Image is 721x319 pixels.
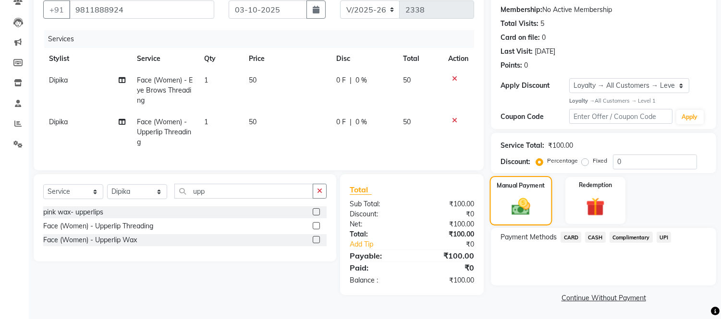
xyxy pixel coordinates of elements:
[657,232,672,243] span: UPI
[493,293,714,303] a: Continue Without Payment
[350,117,352,127] span: |
[204,118,208,126] span: 1
[579,181,612,189] label: Redemption
[342,275,412,285] div: Balance :
[412,262,482,273] div: ₹0
[243,48,330,70] th: Price
[501,33,540,43] div: Card on file:
[442,48,474,70] th: Action
[524,60,528,71] div: 0
[403,118,411,126] span: 50
[249,76,257,84] span: 50
[249,118,257,126] span: 50
[342,262,412,273] div: Paid:
[542,33,546,43] div: 0
[548,141,573,151] div: ₹100.00
[497,181,545,190] label: Manual Payment
[49,118,68,126] span: Dipika
[501,5,707,15] div: No Active Membership
[412,209,482,219] div: ₹0
[501,157,530,167] div: Discount:
[43,235,137,245] div: Face (Women) - Upperlip Wax
[535,47,555,57] div: [DATE]
[43,221,153,231] div: Face (Women) - Upperlip Threading
[412,229,482,239] div: ₹100.00
[342,219,412,229] div: Net:
[137,118,191,146] span: Face (Women) - Upperlip Threading
[43,48,131,70] th: Stylist
[501,60,522,71] div: Points:
[424,239,482,249] div: ₹0
[350,185,372,195] span: Total
[585,232,606,243] span: CASH
[43,207,103,217] div: pink wax- upperlips
[412,275,482,285] div: ₹100.00
[342,239,424,249] a: Add Tip
[501,5,542,15] div: Membership:
[610,232,653,243] span: Complimentary
[204,76,208,84] span: 1
[506,196,536,217] img: _cash.svg
[569,97,595,104] strong: Loyalty →
[336,75,346,85] span: 0 F
[501,47,533,57] div: Last Visit:
[342,199,412,209] div: Sub Total:
[561,232,581,243] span: CARD
[342,250,412,261] div: Payable:
[501,112,569,122] div: Coupon Code
[330,48,397,70] th: Disc
[593,156,607,165] label: Fixed
[501,141,544,151] div: Service Total:
[174,184,313,199] input: Search or Scan
[198,48,243,70] th: Qty
[547,156,578,165] label: Percentage
[569,109,672,124] input: Enter Offer / Coupon Code
[501,232,557,242] span: Payment Methods
[43,0,70,19] button: +91
[44,30,481,48] div: Services
[403,76,411,84] span: 50
[676,110,704,124] button: Apply
[501,81,569,91] div: Apply Discount
[397,48,443,70] th: Total
[336,117,346,127] span: 0 F
[131,48,198,70] th: Service
[501,19,538,29] div: Total Visits:
[540,19,544,29] div: 5
[580,195,611,219] img: _gift.svg
[342,229,412,239] div: Total:
[69,0,214,19] input: Search by Name/Mobile/Email/Code
[355,75,367,85] span: 0 %
[412,199,482,209] div: ₹100.00
[355,117,367,127] span: 0 %
[569,97,707,105] div: All Customers → Level 1
[342,209,412,219] div: Discount:
[49,76,68,84] span: Dipika
[350,75,352,85] span: |
[412,250,482,261] div: ₹100.00
[137,76,193,105] span: Face (Women) - Eye Brows Threading
[412,219,482,229] div: ₹100.00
